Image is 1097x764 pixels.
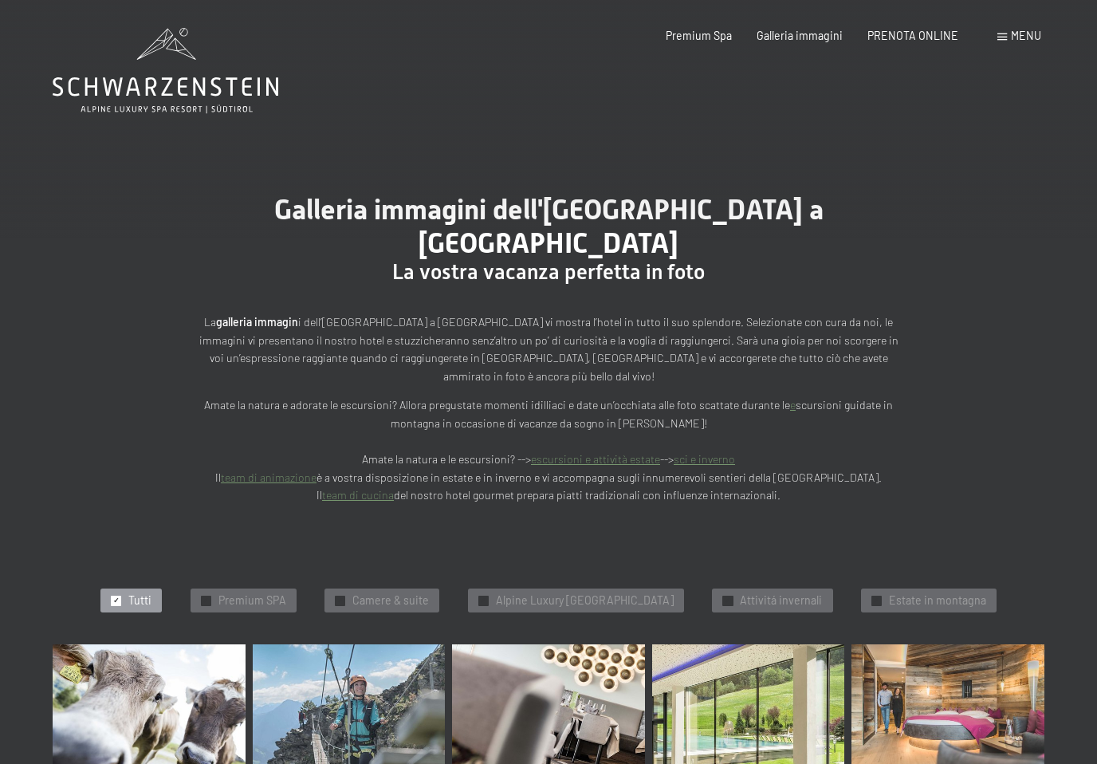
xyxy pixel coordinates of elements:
a: escursioni e attività estate [531,452,660,466]
a: Galleria immagini [757,29,843,42]
p: La i dell’[GEOGRAPHIC_DATA] a [GEOGRAPHIC_DATA] vi mostra l’hotel in tutto il suo splendore. Sele... [198,313,899,385]
a: Premium Spa [666,29,732,42]
span: ✓ [480,596,486,605]
span: Tutti [128,593,151,608]
strong: galleria immagin [216,315,298,329]
span: Menu [1011,29,1041,42]
span: ✓ [725,596,731,605]
span: Alpine Luxury [GEOGRAPHIC_DATA] [496,593,674,608]
span: Premium SPA [218,593,286,608]
span: ✓ [202,596,209,605]
a: team di animazione [221,471,317,484]
p: Amate la natura e adorate le escursioni? Allora pregustate momenti idilliaci e date un’occhiata a... [198,396,899,504]
a: sci e inverno [674,452,735,466]
a: PRENOTA ONLINE [867,29,958,42]
span: ✓ [873,596,879,605]
a: e [790,398,796,412]
a: team di cucina [322,488,394,502]
span: ✓ [113,596,120,605]
span: Attivitá invernali [740,593,822,608]
span: La vostra vacanza perfetta in foto [392,260,705,284]
span: ✓ [337,596,344,605]
span: Galleria immagini dell'[GEOGRAPHIC_DATA] a [GEOGRAPHIC_DATA] [274,193,824,259]
span: Estate in montagna [889,593,986,608]
span: Camere & suite [352,593,429,608]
